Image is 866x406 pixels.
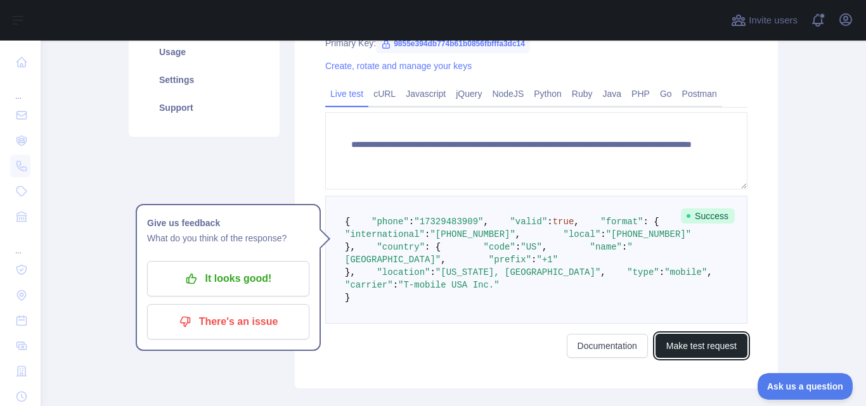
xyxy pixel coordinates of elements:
[515,229,520,239] span: ,
[393,280,398,290] span: :
[664,267,707,277] span: "mobile"
[681,208,735,224] span: Success
[520,242,542,252] span: "US"
[345,217,350,227] span: {
[398,280,500,290] span: "T-mobile USA Inc."
[567,334,648,358] a: Documentation
[487,84,529,104] a: NodeJS
[144,94,264,122] a: Support
[622,242,627,252] span: :
[144,38,264,66] a: Usage
[728,10,800,30] button: Invite users
[325,84,368,104] a: Live test
[368,84,401,104] a: cURL
[542,242,547,252] span: ,
[590,242,622,252] span: "name"
[574,217,579,227] span: ,
[147,215,309,231] h1: Give us feedback
[345,267,356,277] span: },
[510,217,547,227] span: "valid"
[436,267,600,277] span: "[US_STATE], [GEOGRAPHIC_DATA]"
[345,293,350,303] span: }
[567,84,598,104] a: Ruby
[157,311,300,333] p: There's an issue
[147,261,309,296] button: It looks good!
[377,242,425,252] span: "country"
[10,231,30,256] div: ...
[372,217,409,227] span: "phone"
[606,229,691,239] span: "[PHONE_NUMBER]"
[553,217,574,227] span: true
[489,255,531,265] span: "prefix"
[529,84,567,104] a: Python
[547,217,552,227] span: :
[531,255,536,265] span: :
[600,217,643,227] span: "format"
[325,37,747,49] div: Primary Key:
[749,13,798,28] span: Invite users
[401,84,451,104] a: Javascript
[345,280,393,290] span: "carrier"
[626,84,655,104] a: PHP
[598,84,627,104] a: Java
[659,267,664,277] span: :
[430,267,435,277] span: :
[451,84,487,104] a: jQuery
[430,229,515,239] span: "[PHONE_NUMBER]"
[147,231,309,246] p: What do you think of the response?
[377,267,430,277] span: "location"
[483,242,515,252] span: "code"
[10,76,30,101] div: ...
[345,242,356,252] span: },
[144,66,264,94] a: Settings
[483,217,488,227] span: ,
[515,242,520,252] span: :
[656,334,747,358] button: Make test request
[600,267,605,277] span: ,
[425,229,430,239] span: :
[376,34,530,53] span: 9855e394db774b61b0856fbfffa3dc14
[600,229,605,239] span: :
[707,267,712,277] span: ,
[677,84,722,104] a: Postman
[536,255,558,265] span: "+1"
[655,84,677,104] a: Go
[157,268,300,289] p: It looks good!
[441,255,446,265] span: ,
[627,267,659,277] span: "type"
[414,217,483,227] span: "17329483909"
[425,242,441,252] span: : {
[643,217,659,227] span: : {
[409,217,414,227] span: :
[563,229,600,239] span: "local"
[147,304,309,339] button: There's an issue
[345,229,425,239] span: "international"
[325,61,472,71] a: Create, rotate and manage your keys
[758,373,853,400] iframe: Toggle Customer Support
